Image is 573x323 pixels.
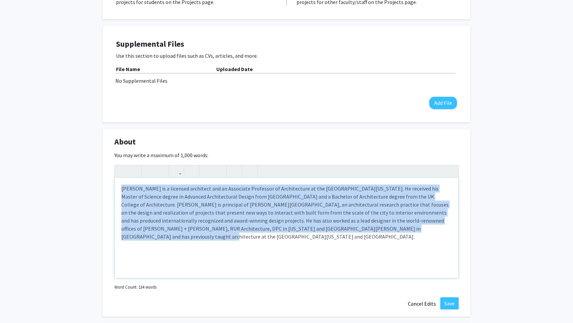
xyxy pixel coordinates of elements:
small: Word Count: 134 words [114,284,156,290]
button: Emphasis (Ctrl + I) [128,165,140,177]
button: Superscript [143,165,155,177]
button: Fullscreen [445,165,457,177]
p: [PERSON_NAME] is a licensed architect and an Associate Professor of Architecture at the [GEOGRAPH... [121,185,452,241]
div: No Supplemental Files [115,77,458,85]
button: Add File [429,97,457,109]
div: Note to users with screen readers: Please deactivate our accessibility plugin for this page as it... [115,178,458,278]
span: About [114,136,136,148]
button: Save [440,297,459,309]
button: Cancel Edits [404,297,440,310]
button: Remove format [228,165,240,177]
button: Unordered list [201,165,213,177]
p: Use this section to upload files such as CVs, articles, and more. [116,52,457,60]
button: Link [170,165,182,177]
b: Uploaded Date [216,66,253,72]
button: Insert Image [186,165,198,177]
button: Subscript [155,165,167,177]
button: Strong (Ctrl + B) [116,165,128,177]
button: Insert horizontal rule [244,165,255,177]
button: Ordered list [213,165,225,177]
iframe: Chat [5,293,28,318]
h4: Supplemental Files [116,39,457,49]
label: You may write a maximum of 1,000 words: [114,151,208,159]
b: File Name [116,66,140,72]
